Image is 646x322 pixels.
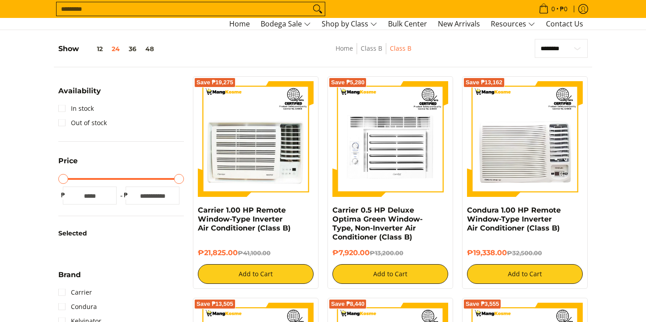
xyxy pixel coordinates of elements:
[198,248,314,257] h6: ₱21,825.00
[256,18,315,30] a: Bodega Sale
[58,87,101,95] span: Availability
[332,264,448,284] button: Add to Cart
[467,248,583,257] h6: ₱19,338.00
[310,2,325,16] button: Search
[486,18,540,30] a: Resources
[198,81,314,197] img: Carrier 1.00 HP Remote Window-Type Inverter Air Conditioner (Class B)
[370,249,403,257] del: ₱13,200.00
[107,45,124,52] button: 24
[332,206,423,241] a: Carrier 0.5 HP Deluxe Optima Green Window-Type, Non-Inverter Air Conditioner (Class B)
[238,249,271,257] del: ₱41,100.00
[541,18,588,30] a: Contact Us
[58,300,97,314] a: Condura
[67,18,588,30] nav: Main Menu
[559,6,569,12] span: ₱0
[141,45,158,52] button: 48
[58,101,94,116] a: In stock
[388,19,427,29] span: Bulk Center
[225,18,254,30] a: Home
[196,301,233,307] span: Save ₱13,505
[322,18,377,30] span: Shop by Class
[58,285,92,300] a: Carrier
[198,264,314,284] button: Add to Cart
[507,249,542,257] del: ₱32,500.00
[58,116,107,130] a: Out of stock
[550,6,556,12] span: 0
[124,45,141,52] button: 36
[58,157,78,171] summary: Open
[361,44,382,52] a: Class B
[466,301,499,307] span: Save ₱3,555
[79,45,107,52] button: 12
[58,230,184,238] h6: Selected
[332,81,448,197] img: Carrier 0.5 HP Deluxe Optima Green Window-Type, Non-Inverter Air Conditioner (Class B)
[317,18,382,30] a: Shop by Class
[467,264,583,284] button: Add to Cart
[336,44,353,52] a: Home
[196,80,233,85] span: Save ₱19,275
[58,87,101,101] summary: Open
[390,43,411,54] span: Class B
[546,19,583,29] span: Contact Us
[58,191,67,200] span: ₱
[229,19,250,29] span: Home
[433,18,484,30] a: New Arrivals
[58,271,81,285] summary: Open
[58,44,158,53] h5: Show
[331,80,365,85] span: Save ₱5,280
[384,18,432,30] a: Bulk Center
[331,301,365,307] span: Save ₱8,440
[121,191,130,200] span: ₱
[58,157,78,165] span: Price
[467,206,561,232] a: Condura 1.00 HP Remote Window-Type Inverter Air Conditioner (Class B)
[466,80,502,85] span: Save ₱13,162
[491,18,535,30] span: Resources
[58,271,81,278] span: Brand
[273,43,474,63] nav: Breadcrumbs
[261,18,311,30] span: Bodega Sale
[332,248,448,257] h6: ₱7,920.00
[438,19,480,29] span: New Arrivals
[536,4,570,14] span: •
[198,206,291,232] a: Carrier 1.00 HP Remote Window-Type Inverter Air Conditioner (Class B)
[467,81,583,197] img: Condura 1.00 HP Remote Window-Type Inverter Air Conditioner (Class B)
